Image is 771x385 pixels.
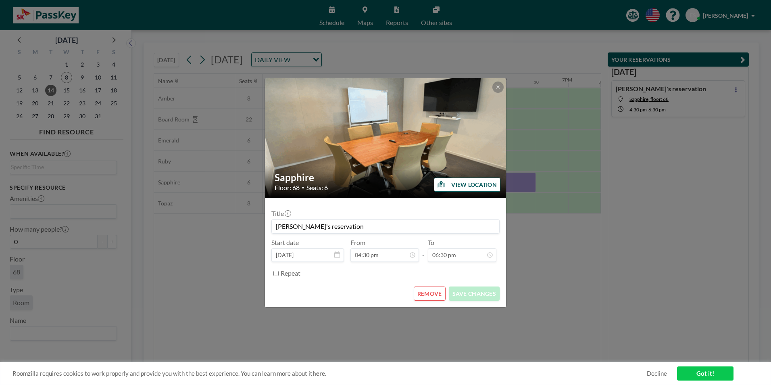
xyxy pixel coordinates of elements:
[302,184,304,190] span: •
[271,209,290,218] label: Title
[414,287,446,301] button: REMOVE
[306,184,328,192] span: Seats: 6
[428,239,434,247] label: To
[13,370,647,377] span: Roomzilla requires cookies to work properly and provide you with the best experience. You can lea...
[272,220,499,233] input: (No title)
[271,239,299,247] label: Start date
[434,178,500,192] button: VIEW LOCATION
[449,287,500,301] button: SAVE CHANGES
[422,241,425,259] span: -
[281,269,300,277] label: Repeat
[265,55,507,221] img: 537.gif
[275,184,300,192] span: Floor: 68
[647,370,667,377] a: Decline
[350,239,365,247] label: From
[313,370,326,377] a: here.
[275,172,497,184] h2: Sapphire
[677,366,733,381] a: Got it!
